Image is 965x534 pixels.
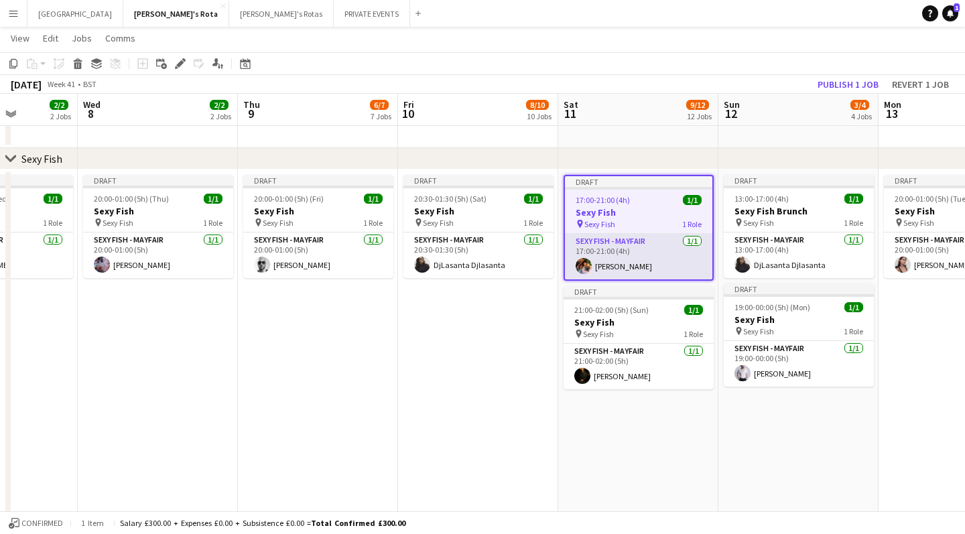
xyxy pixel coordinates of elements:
[370,100,389,110] span: 6/7
[94,194,169,204] span: 20:00-01:00 (5h) (Thu)
[564,98,578,111] span: Sat
[423,218,454,228] span: Sexy Fish
[311,518,405,528] span: Total Confirmed £300.00
[564,344,714,389] app-card-role: SEXY FISH - MAYFAIR1/121:00-02:00 (5h)[PERSON_NAME]
[565,176,712,187] div: Draft
[241,106,260,121] span: 9
[210,100,229,110] span: 2/2
[103,218,133,228] span: Sexy Fish
[105,32,135,44] span: Comms
[83,175,233,186] div: Draft
[43,32,58,44] span: Edit
[724,98,740,111] span: Sun
[844,194,863,204] span: 1/1
[243,205,393,217] h3: Sexy Fish
[724,232,874,278] app-card-role: SEXY FISH - MAYFAIR1/113:00-17:00 (4h)DjLasanta Djlasanta
[243,175,393,278] app-job-card: Draft20:00-01:00 (5h) (Fri)1/1Sexy Fish Sexy Fish1 RoleSEXY FISH - MAYFAIR1/120:00-01:00 (5h)[PER...
[21,152,62,165] div: Sexy Fish
[81,106,101,121] span: 8
[403,205,554,217] h3: Sexy Fish
[21,519,63,528] span: Confirmed
[844,326,863,336] span: 1 Role
[38,29,64,47] a: Edit
[527,111,552,121] div: 10 Jobs
[204,194,222,204] span: 1/1
[43,218,62,228] span: 1 Role
[562,106,578,121] span: 11
[844,218,863,228] span: 1 Role
[403,175,554,186] div: Draft
[882,106,901,121] span: 13
[724,341,874,387] app-card-role: SEXY FISH - MAYFAIR1/119:00-00:00 (5h)[PERSON_NAME]
[72,32,92,44] span: Jobs
[574,305,649,315] span: 21:00-02:00 (5h) (Sun)
[564,286,714,297] div: Draft
[850,100,869,110] span: 3/4
[403,175,554,278] app-job-card: Draft20:30-01:30 (5h) (Sat)1/1Sexy Fish Sexy Fish1 RoleSEXY FISH - MAYFAIR1/120:30-01:30 (5h)DjLa...
[724,205,874,217] h3: Sexy Fish Brunch
[523,218,543,228] span: 1 Role
[565,234,712,279] app-card-role: SEXY FISH - MAYFAIR1/117:00-21:00 (4h)[PERSON_NAME]
[684,305,703,315] span: 1/1
[724,283,874,294] div: Draft
[66,29,97,47] a: Jobs
[229,1,334,27] button: [PERSON_NAME]'s Rotas
[564,316,714,328] h3: Sexy Fish
[564,175,714,281] div: Draft17:00-21:00 (4h)1/1Sexy Fish Sexy Fish1 RoleSEXY FISH - MAYFAIR1/117:00-21:00 (4h)[PERSON_NAME]
[44,194,62,204] span: 1/1
[371,111,391,121] div: 7 Jobs
[812,76,884,93] button: Publish 1 job
[364,194,383,204] span: 1/1
[403,98,414,111] span: Fri
[724,175,874,186] div: Draft
[11,32,29,44] span: View
[683,195,702,205] span: 1/1
[83,79,96,89] div: BST
[524,194,543,204] span: 1/1
[263,218,294,228] span: Sexy Fish
[243,98,260,111] span: Thu
[684,329,703,339] span: 1 Role
[887,76,954,93] button: Revert 1 job
[7,516,65,531] button: Confirmed
[942,5,958,21] a: 1
[722,106,740,121] span: 12
[243,232,393,278] app-card-role: SEXY FISH - MAYFAIR1/120:00-01:00 (5h)[PERSON_NAME]
[686,100,709,110] span: 9/12
[203,218,222,228] span: 1 Role
[100,29,141,47] a: Comms
[414,194,487,204] span: 20:30-01:30 (5h) (Sat)
[5,29,35,47] a: View
[724,283,874,387] app-job-card: Draft19:00-00:00 (5h) (Mon)1/1Sexy Fish Sexy Fish1 RoleSEXY FISH - MAYFAIR1/119:00-00:00 (5h)[PER...
[884,98,901,111] span: Mon
[254,194,324,204] span: 20:00-01:00 (5h) (Fri)
[123,1,229,27] button: [PERSON_NAME]'s Rota
[576,195,630,205] span: 17:00-21:00 (4h)
[584,219,615,229] span: Sexy Fish
[743,218,774,228] span: Sexy Fish
[210,111,231,121] div: 2 Jobs
[564,286,714,389] app-job-card: Draft21:00-02:00 (5h) (Sun)1/1Sexy Fish Sexy Fish1 RoleSEXY FISH - MAYFAIR1/121:00-02:00 (5h)[PER...
[724,175,874,278] app-job-card: Draft13:00-17:00 (4h)1/1Sexy Fish Brunch Sexy Fish1 RoleSEXY FISH - MAYFAIR1/113:00-17:00 (4h)DjL...
[44,79,78,89] span: Week 41
[83,175,233,278] div: Draft20:00-01:00 (5h) (Thu)1/1Sexy Fish Sexy Fish1 RoleSEXY FISH - MAYFAIR1/120:00-01:00 (5h)[PER...
[334,1,410,27] button: PRIVATE EVENTS
[11,78,42,91] div: [DATE]
[243,175,393,186] div: Draft
[734,194,789,204] span: 13:00-17:00 (4h)
[526,100,549,110] span: 8/10
[403,232,554,278] app-card-role: SEXY FISH - MAYFAIR1/120:30-01:30 (5h)DjLasanta Djlasanta
[565,206,712,218] h3: Sexy Fish
[363,218,383,228] span: 1 Role
[583,329,614,339] span: Sexy Fish
[27,1,123,27] button: [GEOGRAPHIC_DATA]
[83,232,233,278] app-card-role: SEXY FISH - MAYFAIR1/120:00-01:00 (5h)[PERSON_NAME]
[401,106,414,121] span: 10
[903,218,934,228] span: Sexy Fish
[844,302,863,312] span: 1/1
[83,98,101,111] span: Wed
